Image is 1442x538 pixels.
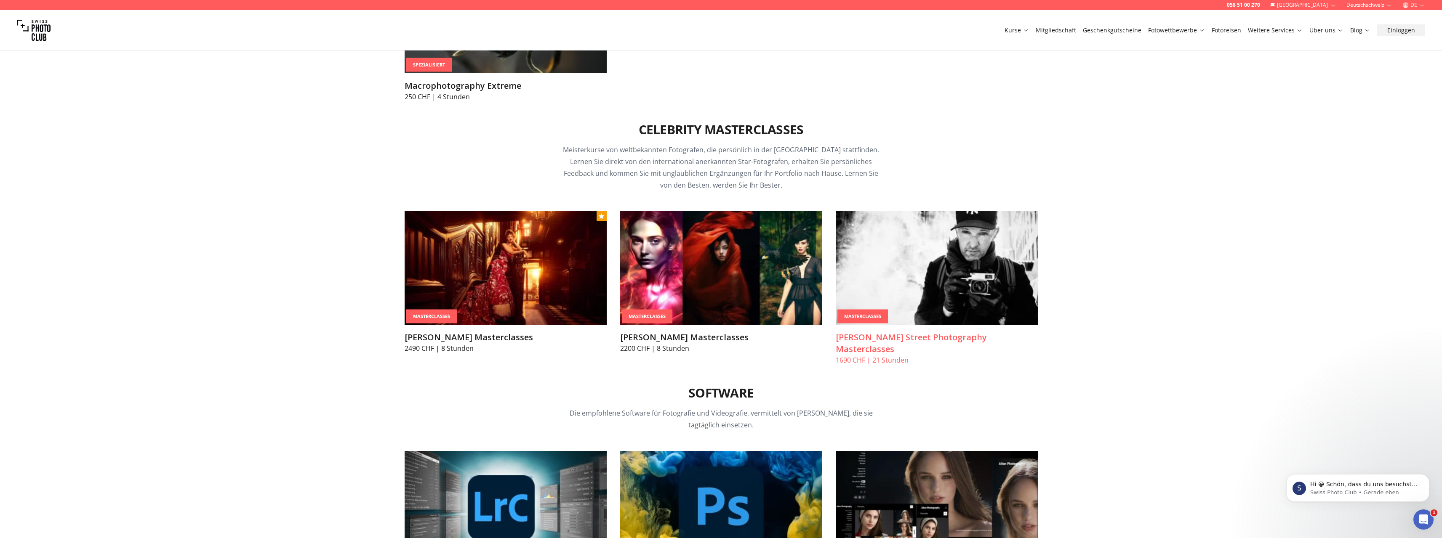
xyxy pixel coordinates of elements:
[1431,509,1437,516] span: 1
[1080,24,1145,36] button: Geschenkgutscheine
[836,331,1038,355] h3: [PERSON_NAME] Street Photography Masterclasses
[405,211,607,353] a: Lindsay Adler MasterclassesMasterClasses[PERSON_NAME] Masterclasses2490 CHF | 8 Stunden
[1274,456,1442,515] iframe: Intercom notifications Nachricht
[1148,26,1205,34] a: Fotowettbewerbe
[405,343,607,353] p: 2490 CHF | 8 Stunden
[1248,26,1303,34] a: Weitere Services
[406,58,452,72] div: Spezialisiert
[836,355,1038,365] p: 1690 CHF | 21 Stunden
[1145,24,1208,36] button: Fotowettbewerbe
[1245,24,1306,36] button: Weitere Services
[620,211,822,353] a: Marco Benedetti MasterclassesMasterClasses[PERSON_NAME] Masterclasses2200 CHF | 8 Stunden
[406,310,457,323] div: MasterClasses
[570,408,873,429] span: Die empfohlene Software für Fotografie und Videografie, vermittelt von [PERSON_NAME], die sie tag...
[620,331,822,343] h3: [PERSON_NAME] Masterclasses
[405,211,607,325] img: Lindsay Adler Masterclasses
[1377,24,1425,36] button: Einloggen
[1032,24,1080,36] button: Mitgliedschaft
[639,122,804,137] h2: Celebrity Masterclasses
[620,343,822,353] p: 2200 CHF | 8 Stunden
[1309,26,1343,34] a: Über uns
[620,211,822,325] img: Marco Benedetti Masterclasses
[837,310,888,323] div: MasterClasses
[1212,26,1241,34] a: Fotoreisen
[836,211,1038,325] img: Phil Penman Street Photography Masterclasses
[622,310,672,323] div: MasterClasses
[688,385,754,400] h2: Software
[1306,24,1347,36] button: Über uns
[405,92,607,102] p: 250 CHF | 4 Stunden
[836,211,1038,365] a: Phil Penman Street Photography MasterclassesMasterClasses[PERSON_NAME] Street Photography Masterc...
[1001,24,1032,36] button: Kurse
[1083,26,1141,34] a: Geschenkgutscheine
[405,331,607,343] h3: [PERSON_NAME] Masterclasses
[1350,26,1370,34] a: Blog
[563,145,879,190] span: Meisterkurse von weltbekannten Fotografen, die persönlich in der [GEOGRAPHIC_DATA] stattfinden. L...
[405,80,607,92] h3: Macrophotography Extreme
[1036,26,1076,34] a: Mitgliedschaft
[1005,26,1029,34] a: Kurse
[1347,24,1374,36] button: Blog
[1413,509,1434,530] iframe: Intercom live chat
[17,13,51,47] img: Swiss photo club
[1208,24,1245,36] button: Fotoreisen
[1227,2,1260,8] a: 058 51 00 270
